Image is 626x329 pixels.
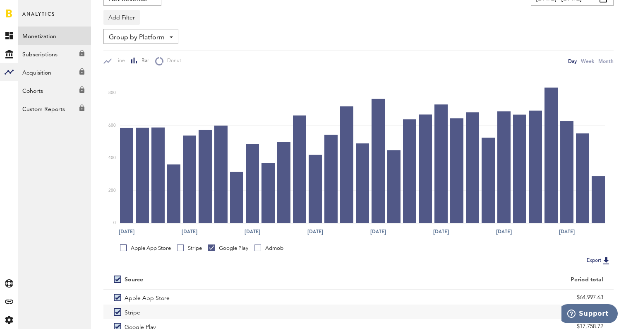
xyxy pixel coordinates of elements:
span: Analytics [22,9,55,27]
button: Export [584,255,614,266]
div: Apple App Store [120,244,171,252]
iframe: Opens a widget where you can find more information [561,304,618,325]
a: Cohorts [18,81,91,99]
text: [DATE] [245,228,260,235]
a: Acquisition [18,63,91,81]
a: Custom Reports [18,99,91,118]
text: 400 [108,156,116,160]
div: Admob [254,244,283,252]
text: 0 [113,221,116,225]
text: [DATE] [370,228,386,235]
span: Group by Platform [109,31,165,45]
div: Source [125,276,143,283]
div: $64,997.63 [369,291,604,304]
text: [DATE] [307,228,323,235]
text: 200 [108,189,116,193]
text: [DATE] [182,228,197,235]
span: Bar [138,58,149,65]
text: [DATE] [119,228,134,235]
text: [DATE] [496,228,512,235]
text: [DATE] [433,228,449,235]
a: Monetization [18,27,91,45]
text: [DATE] [559,228,575,235]
div: Day [568,57,577,65]
div: Month [598,57,614,65]
div: Google Play [208,244,248,252]
text: 800 [108,91,116,95]
div: Week [581,57,594,65]
text: 600 [108,123,116,128]
a: Subscriptions [18,45,91,63]
span: Donut [163,58,181,65]
span: Apple App Store [125,290,170,305]
div: Stripe [177,244,202,252]
span: Stripe [125,305,140,319]
span: Line [112,58,125,65]
img: Export [601,256,611,266]
button: Add Filter [103,10,140,25]
div: $19,215.74 [369,306,604,318]
div: Period total [369,276,604,283]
